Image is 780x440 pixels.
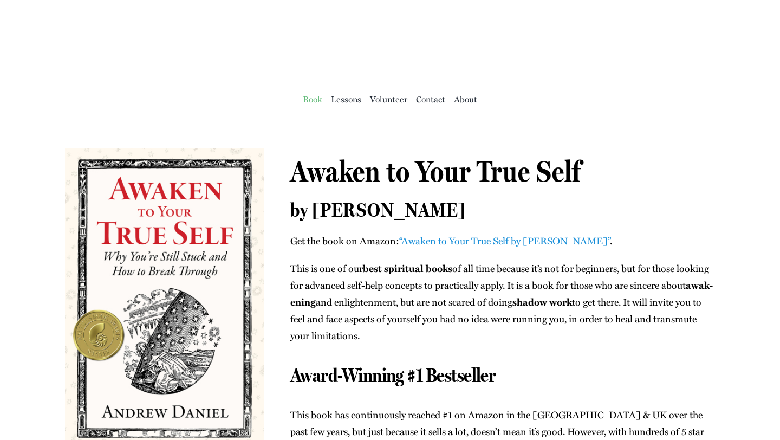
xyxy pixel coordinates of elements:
[322,14,458,28] a: ioa-logo
[512,295,572,309] b: shad­ow work
[454,92,477,107] a: About
[65,81,715,116] nav: Main
[290,260,715,344] p: This is one of our of all time because it’s not for begin­ners, but for those look­ing for advanc...
[416,92,445,107] a: Con­tact
[290,198,466,222] span: by [PERSON_NAME]
[290,364,496,387] span: Award-Winning #1 Bestseller
[399,234,610,248] a: “Awak­en to Your True Self by [PERSON_NAME]”
[322,16,458,81] img: Institute of Awakening
[370,92,407,107] a: Vol­un­teer
[303,92,322,107] a: Book
[290,154,581,189] span: Awaken to Your True Self
[363,261,452,275] b: best spir­i­tu­al books
[331,92,361,107] a: Lessons
[290,278,713,309] b: awak­en­ing
[290,232,715,249] p: Get the book on Ama­zon: .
